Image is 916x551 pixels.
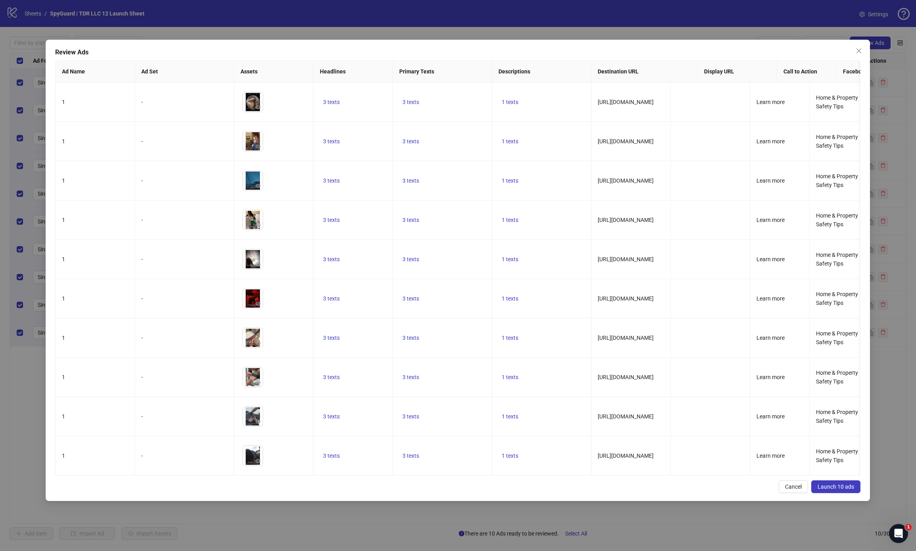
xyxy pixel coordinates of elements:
button: 3 texts [320,333,343,343]
button: Preview [253,142,263,151]
button: Preview [253,417,263,426]
span: 1 [62,217,65,223]
span: 1 texts [502,374,518,380]
button: 1 texts [498,254,522,264]
div: - [141,176,227,185]
span: 3 texts [323,138,340,144]
button: 3 texts [399,412,422,421]
th: Ad Name [56,61,135,83]
span: 3 texts [402,374,419,380]
div: Home & Property Safety Tips [816,368,862,386]
th: Primary Texts [393,61,492,83]
div: - [141,137,227,146]
button: 1 texts [498,137,522,146]
button: 1 texts [498,215,522,225]
th: Display URL [698,61,777,83]
span: 3 texts [323,335,340,341]
button: Preview [253,456,263,466]
img: Asset 1 [243,131,263,151]
div: Review Ads [55,48,860,57]
button: 3 texts [320,451,343,460]
span: close [856,48,862,54]
button: 1 texts [498,294,522,303]
button: Cancel [779,480,808,493]
button: Preview [253,102,263,112]
div: Home & Property Safety Tips [816,172,862,189]
div: - [141,255,227,264]
span: 1 [62,335,65,341]
span: 3 texts [402,99,419,105]
button: 1 texts [498,333,522,343]
button: 1 texts [498,412,522,421]
span: eye [255,380,261,385]
span: [URL][DOMAIN_NAME] [598,453,654,459]
span: 1 texts [502,99,518,105]
button: 3 texts [320,254,343,264]
span: Launch 10 ads [818,484,854,490]
span: eye [255,419,261,424]
span: eye [255,340,261,346]
button: 3 texts [320,215,343,225]
div: - [141,216,227,224]
span: 1 texts [502,295,518,302]
span: Learn more [756,138,785,144]
span: 3 texts [402,256,419,262]
span: 1 texts [502,335,518,341]
span: eye [255,222,261,228]
span: 3 texts [323,256,340,262]
button: 3 texts [320,137,343,146]
span: Learn more [756,99,785,105]
span: 1 texts [502,453,518,459]
button: Preview [253,220,263,230]
img: Asset 1 [243,289,263,308]
img: Asset 1 [243,446,263,466]
img: Asset 1 [243,367,263,387]
button: Preview [253,299,263,308]
div: Home & Property Safety Tips [816,133,862,150]
span: [URL][DOMAIN_NAME] [598,256,654,262]
span: 3 texts [402,413,419,420]
span: Learn more [756,453,785,459]
span: Cancel [785,484,802,490]
span: 1 [62,374,65,380]
button: Preview [253,260,263,269]
span: [URL][DOMAIN_NAME] [598,413,654,420]
span: 3 texts [402,453,419,459]
button: 3 texts [399,176,422,185]
span: eye [255,183,261,189]
span: 1 [62,413,65,420]
img: Asset 1 [243,171,263,191]
img: Asset 1 [243,92,263,112]
span: 3 texts [402,217,419,223]
span: Learn more [756,217,785,223]
span: 1 texts [502,413,518,420]
span: [URL][DOMAIN_NAME] [598,177,654,184]
th: Ad Set [135,61,234,83]
button: 3 texts [399,137,422,146]
button: Preview [253,181,263,191]
button: 3 texts [399,294,422,303]
div: - [141,412,227,421]
th: Assets [234,61,314,83]
div: Home & Property Safety Tips [816,447,862,464]
button: 1 texts [498,97,522,107]
button: 3 texts [320,412,343,421]
span: eye [255,458,261,464]
button: 3 texts [320,176,343,185]
span: Learn more [756,256,785,262]
span: 1 texts [502,177,518,184]
span: 3 texts [323,413,340,420]
div: - [141,373,227,381]
span: Learn more [756,413,785,420]
span: 3 texts [323,177,340,184]
th: Facebook Page [837,61,897,83]
span: 3 texts [323,453,340,459]
div: Home & Property Safety Tips [816,250,862,268]
span: [URL][DOMAIN_NAME] [598,99,654,105]
button: Preview [253,338,263,348]
span: Learn more [756,374,785,380]
span: Learn more [756,295,785,302]
button: 3 texts [399,215,422,225]
button: 1 texts [498,451,522,460]
button: 3 texts [320,294,343,303]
